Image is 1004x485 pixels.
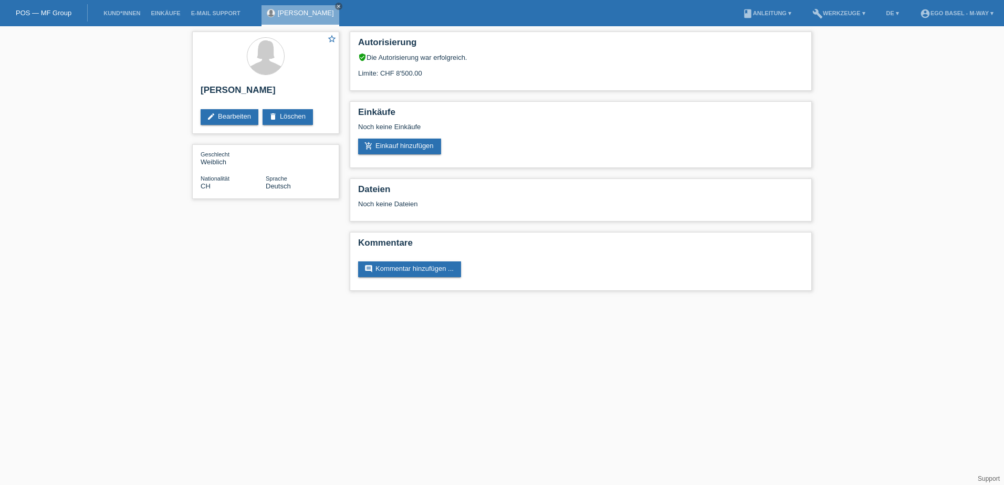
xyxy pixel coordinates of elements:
i: book [742,8,753,19]
a: DE ▾ [881,10,904,16]
a: [PERSON_NAME] [278,9,334,17]
div: Limite: CHF 8'500.00 [358,61,803,77]
i: verified_user [358,53,367,61]
i: account_circle [920,8,930,19]
div: Die Autorisierung war erfolgreich. [358,53,803,61]
div: Weiblich [201,150,266,166]
a: bookAnleitung ▾ [737,10,797,16]
a: buildWerkzeuge ▾ [807,10,871,16]
a: close [335,3,342,10]
span: Sprache [266,175,287,182]
a: Einkäufe [145,10,185,16]
i: build [812,8,823,19]
span: Nationalität [201,175,229,182]
a: editBearbeiten [201,109,258,125]
a: add_shopping_cartEinkauf hinzufügen [358,139,441,154]
a: commentKommentar hinzufügen ... [358,261,461,277]
i: delete [269,112,277,121]
h2: [PERSON_NAME] [201,85,331,101]
h2: Einkäufe [358,107,803,123]
i: add_shopping_cart [364,142,373,150]
a: Kund*innen [98,10,145,16]
a: E-Mail Support [186,10,246,16]
a: POS — MF Group [16,9,71,17]
span: Schweiz [201,182,211,190]
i: edit [207,112,215,121]
span: Deutsch [266,182,291,190]
a: star_border [327,34,337,45]
h2: Kommentare [358,238,803,254]
a: deleteLöschen [263,109,313,125]
i: close [336,4,341,9]
span: Geschlecht [201,151,229,157]
div: Noch keine Dateien [358,200,679,208]
h2: Autorisierung [358,37,803,53]
a: Support [978,475,1000,482]
i: comment [364,265,373,273]
h2: Dateien [358,184,803,200]
div: Noch keine Einkäufe [358,123,803,139]
a: account_circleEGO Basel - m-way ▾ [915,10,999,16]
i: star_border [327,34,337,44]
